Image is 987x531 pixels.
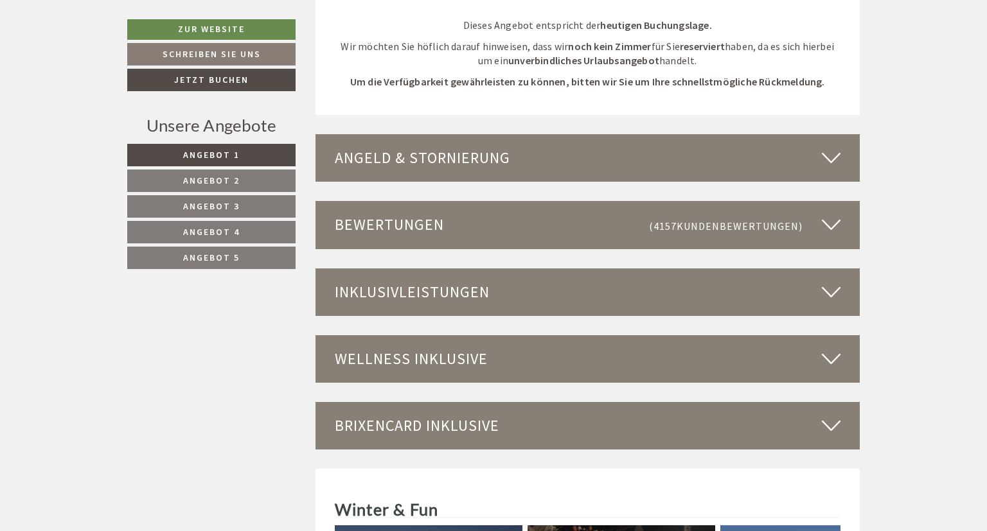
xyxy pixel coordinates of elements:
[183,226,240,238] span: Angebot 4
[600,19,711,31] strong: heutigen Buchungslage.
[316,134,860,182] div: Angeld & Stornierung
[335,39,841,69] p: Wir möchten Sie höflich darauf hinweisen, dass wir für Sie haben, da es sich hierbei um ein handelt.
[183,200,240,212] span: Angebot 3
[183,175,240,186] span: Angebot 2
[350,75,825,88] strong: Um die Verfügbarkeit gewährleisten zu können, bitten wir Sie um Ihre schnellstmögliche Rückmeldung.
[127,114,296,137] div: Unsere Angebote
[429,338,506,361] button: Senden
[183,149,240,161] span: Angebot 1
[680,40,725,53] strong: reserviert
[335,18,841,33] p: Dieses Angebot entspricht der
[508,54,659,67] strong: unverbindliches Urlaubsangebot
[20,38,204,48] div: [GEOGRAPHIC_DATA]
[649,220,803,232] small: (4157 )
[229,10,276,32] div: [DATE]
[335,501,841,519] h2: Winter & Fun
[127,43,296,65] a: Schreiben Sie uns
[10,35,210,74] div: Guten Tag, wie können wir Ihnen helfen?
[127,19,296,40] a: Zur Website
[316,201,860,248] div: Bewertungen
[183,252,240,263] span: Angebot 5
[568,40,651,53] strong: noch kein Zimmer
[316,335,860,383] div: Wellness inklusive
[127,69,296,91] a: Jetzt buchen
[316,268,860,316] div: Inklusivleistungen
[316,402,860,449] div: BrixenCard inklusive
[20,63,204,72] small: 09:58
[677,220,799,232] span: Kundenbewertungen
